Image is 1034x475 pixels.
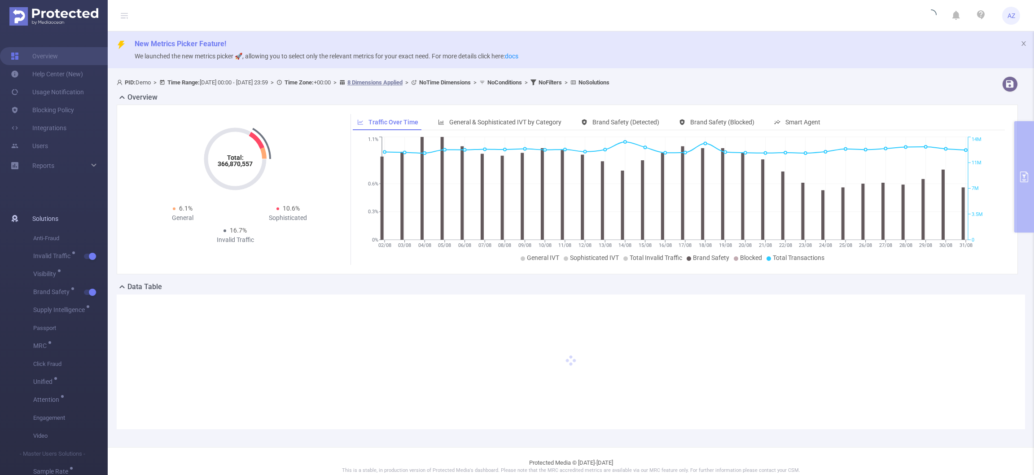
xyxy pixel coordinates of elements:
tspan: 26/08 [859,242,872,248]
tspan: 7M [972,186,979,192]
b: Time Zone: [285,79,314,86]
span: Brand Safety [33,289,73,295]
a: Help Center (New) [11,65,83,83]
img: Protected Media [9,7,98,26]
tspan: 0% [372,237,378,243]
span: Sample Rate [33,468,71,475]
a: Usage Notification [11,83,84,101]
tspan: 3.5M [972,211,983,217]
span: Attention [33,396,62,403]
a: Overview [11,47,58,65]
span: > [562,79,570,86]
span: Brand Safety (Blocked) [690,119,754,126]
tspan: 1.1% [368,137,378,143]
i: icon: close [1021,40,1027,47]
tspan: 28/08 [899,242,912,248]
tspan: 0 [972,237,974,243]
span: > [403,79,411,86]
span: Video [33,427,108,445]
tspan: 29/08 [919,242,932,248]
span: Blocked [740,254,762,261]
span: 6.1% [179,205,193,212]
div: General [130,213,235,223]
span: New Metrics Picker Feature! [135,40,226,48]
tspan: 05/08 [438,242,451,248]
tspan: 24/08 [819,242,832,248]
tspan: 31/08 [959,242,972,248]
tspan: 366,870,557 [218,160,253,167]
tspan: 0.3% [368,209,378,215]
span: General & Sophisticated IVT by Category [449,119,561,126]
tspan: 21/08 [758,242,771,248]
tspan: 03/08 [398,242,411,248]
span: Traffic Over Time [368,119,418,126]
span: > [471,79,479,86]
b: No Filters [539,79,562,86]
span: Click Fraud [33,355,108,373]
div: Sophisticated [235,213,341,223]
span: Total Transactions [773,254,824,261]
h2: Overview [127,92,158,103]
span: Unified [33,378,56,385]
b: No Conditions [487,79,522,86]
span: Visibility [33,271,59,277]
tspan: 04/08 [418,242,431,248]
span: 16.7% [230,227,247,234]
tspan: 08/08 [498,242,511,248]
div: Invalid Traffic [183,235,288,245]
tspan: 0.6% [368,181,378,187]
a: Users [11,137,48,155]
span: Passport [33,319,108,337]
u: 8 Dimensions Applied [347,79,403,86]
span: MRC [33,343,50,349]
tspan: 16/08 [658,242,671,248]
h2: Data Table [127,281,162,292]
span: > [268,79,276,86]
span: Brand Safety [693,254,729,261]
p: This is a stable, in production version of Protected Media's dashboard. Please note that the MRC ... [130,467,1012,475]
tspan: Total: [227,154,244,161]
span: > [151,79,159,86]
i: icon: bar-chart [438,119,444,125]
span: Demo [DATE] 00:00 - [DATE] 23:59 +00:00 [117,79,609,86]
span: Anti-Fraud [33,229,108,247]
span: We launched the new metrics picker 🚀, allowing you to select only the relevant metrics for your e... [135,53,518,60]
tspan: 14/08 [618,242,631,248]
tspan: 20/08 [739,242,752,248]
tspan: 17/08 [679,242,692,248]
span: 10.6% [283,205,300,212]
tspan: 25/08 [839,242,852,248]
tspan: 18/08 [698,242,711,248]
tspan: 19/08 [719,242,732,248]
tspan: 13/08 [598,242,611,248]
a: Reports [32,157,54,175]
tspan: 11/08 [558,242,571,248]
span: Engagement [33,409,108,427]
tspan: 10/08 [538,242,551,248]
tspan: 27/08 [879,242,892,248]
tspan: 22/08 [779,242,792,248]
tspan: 30/08 [939,242,952,248]
b: No Solutions [578,79,609,86]
tspan: 02/08 [378,242,391,248]
span: Smart Agent [785,119,820,126]
tspan: 15/08 [639,242,652,248]
tspan: 06/08 [458,242,471,248]
a: docs [505,53,518,60]
tspan: 14M [972,137,981,143]
a: Integrations [11,119,66,137]
span: Supply Intelligence [33,307,88,313]
tspan: 23/08 [799,242,812,248]
a: Blocking Policy [11,101,74,119]
b: No Time Dimensions [419,79,471,86]
span: Total Invalid Traffic [630,254,682,261]
span: > [522,79,530,86]
tspan: 07/08 [478,242,491,248]
b: PID: [125,79,136,86]
span: Invalid Traffic [33,253,74,259]
tspan: 09/08 [518,242,531,248]
tspan: 11M [972,160,981,166]
span: Reports [32,162,54,169]
b: Time Range: [167,79,200,86]
i: icon: loading [926,9,937,22]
